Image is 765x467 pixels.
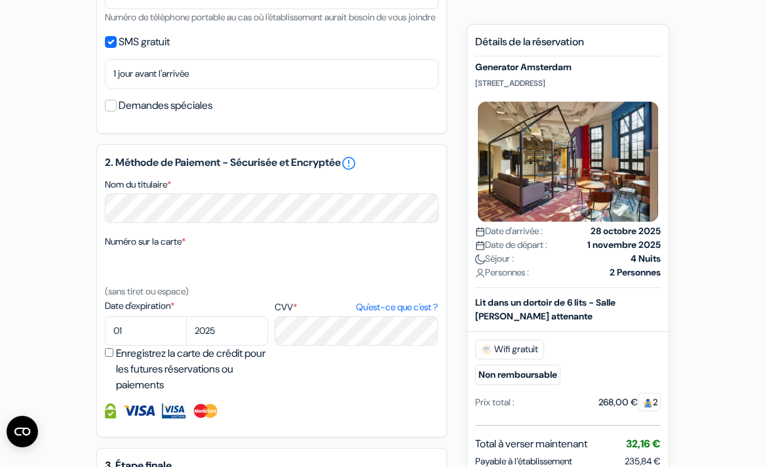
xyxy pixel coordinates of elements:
[638,393,661,411] span: 2
[643,398,653,408] img: guest.svg
[475,268,485,278] img: user_icon.svg
[105,299,268,313] label: Date d'expiration
[123,403,155,418] img: Visa
[105,178,171,192] label: Nom du titulaire
[105,403,116,418] img: Information de carte de crédit entièrement encryptée et sécurisée
[105,235,186,249] label: Numéro sur la carte
[481,344,492,355] img: free_wifi.svg
[356,300,438,314] a: Qu'est-ce que c'est ?
[105,11,435,23] small: Numéro de téléphone portable au cas où l'établissement aurait besoin de vous joindre
[119,96,212,115] label: Demandes spéciales
[475,365,560,385] small: Non remboursable
[475,35,661,56] h5: Détails de la réservation
[162,403,186,418] img: Visa Electron
[631,252,661,266] strong: 4 Nuits
[587,238,661,252] strong: 1 novembre 2025
[626,437,661,451] span: 32,16 €
[475,296,616,322] b: Lit dans un dortoir de 6 lits - Salle [PERSON_NAME] attenante
[625,455,661,467] span: 235,84 €
[475,254,485,264] img: moon.svg
[475,396,515,409] div: Prix total :
[119,33,170,51] label: SMS gratuit
[275,300,438,314] label: CVV
[475,238,547,252] span: Date de départ :
[475,78,661,89] p: [STREET_ADDRESS]
[475,436,587,452] span: Total à verser maintenant
[475,252,514,266] span: Séjour :
[475,340,544,359] span: Wifi gratuit
[341,155,357,171] a: error_outline
[7,416,38,447] button: Ouvrir le widget CMP
[475,241,485,251] img: calendar.svg
[192,403,219,418] img: Master Card
[475,227,485,237] img: calendar.svg
[591,224,661,238] strong: 28 octobre 2025
[105,285,189,297] small: (sans tiret ou espace)
[610,266,661,279] strong: 2 Personnes
[475,224,543,238] span: Date d'arrivée :
[105,155,439,171] h5: 2. Méthode de Paiement - Sécurisée et Encryptée
[475,62,661,73] h5: Generator Amsterdam
[598,396,661,409] div: 268,00 €
[475,266,529,279] span: Personnes :
[116,346,272,393] label: Enregistrez la carte de crédit pour les futures réservations ou paiements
